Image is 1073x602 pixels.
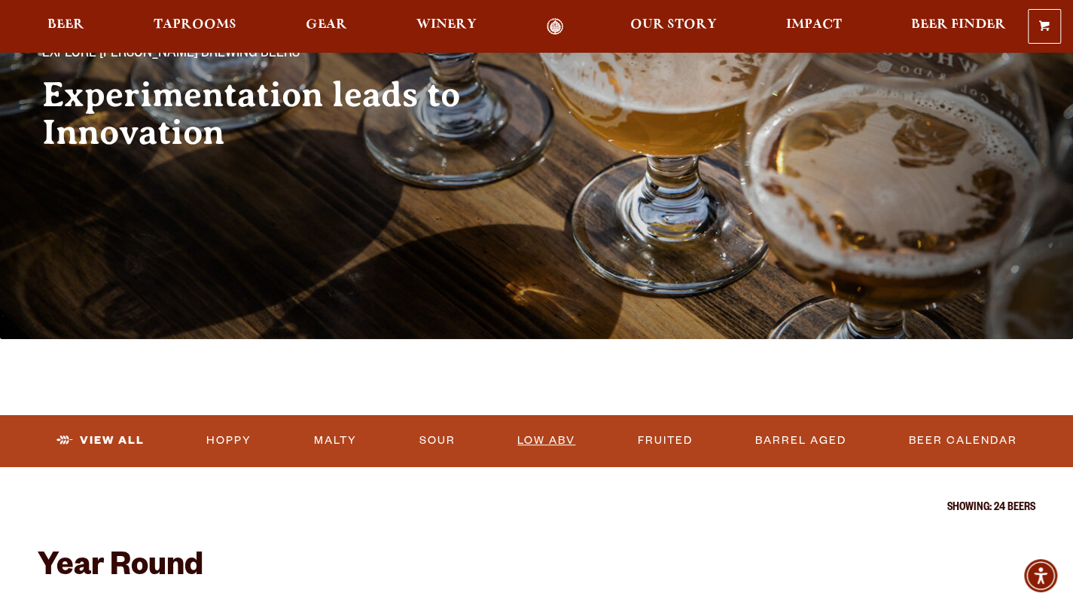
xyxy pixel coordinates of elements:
p: Showing: 24 Beers [38,503,1035,515]
span: Impact [786,19,842,31]
span: Winery [416,19,477,31]
span: Beer Finder [911,19,1006,31]
span: Taprooms [154,19,236,31]
h2: Year Round [38,551,1035,587]
h2: Experimentation leads to Innovation [42,76,512,151]
a: Beer Calendar [902,423,1023,458]
a: Winery [407,18,486,35]
span: Beer [47,19,84,31]
a: Gear [296,18,357,35]
a: Beer [38,18,94,35]
a: Low ABV [511,423,581,458]
a: Taprooms [144,18,246,35]
a: Our Story [620,18,727,35]
span: Explore [PERSON_NAME] Brewing Beers [42,44,300,64]
span: Gear [306,19,347,31]
a: Barrel Aged [749,423,852,458]
a: Malty [308,423,363,458]
a: Impact [776,18,852,35]
a: Beer Finder [901,18,1016,35]
span: Our Story [630,19,717,31]
div: Accessibility Menu [1024,559,1057,592]
a: Fruited [632,423,699,458]
a: Odell Home [526,18,583,35]
a: Hoppy [200,423,258,458]
a: Sour [413,423,462,458]
a: View All [50,423,151,458]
